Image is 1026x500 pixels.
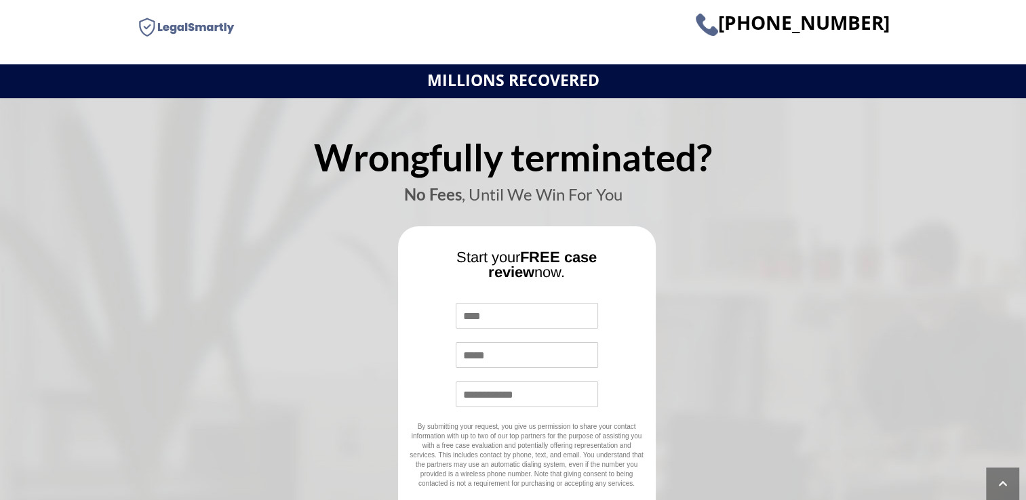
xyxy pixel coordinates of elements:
span: By submitting your request, you give us permission to share your contact information with up to t... [410,423,643,487]
div: , Until We Win For You [137,186,890,213]
b: No Fees [404,184,462,204]
span: [PHONE_NUMBER] [696,9,890,35]
a: [PHONE_NUMBER] [696,20,890,33]
strong: MILLIONS RECOVERED [427,69,599,91]
b: FREE case review [488,249,597,280]
div: Wrongfully terminated? [137,139,890,186]
div: Start your now. [408,250,646,290]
